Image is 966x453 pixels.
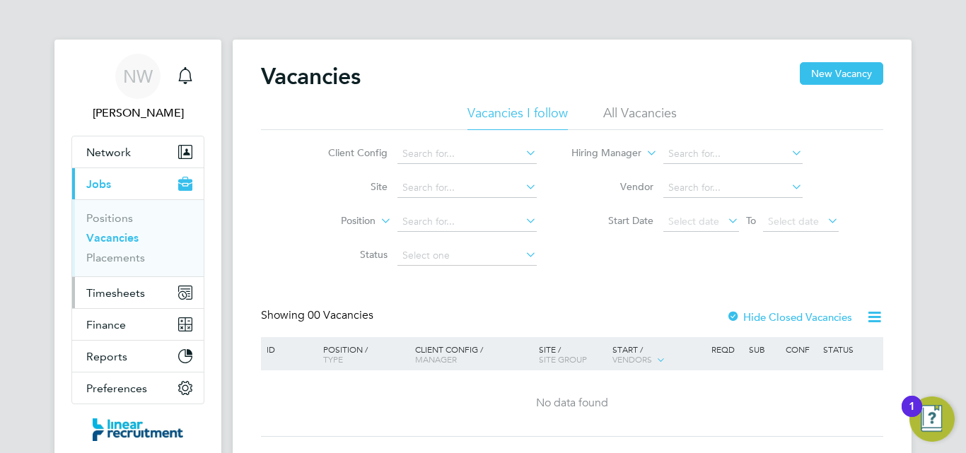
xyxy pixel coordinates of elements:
[71,105,204,122] span: Nicola Wilson
[86,318,126,331] span: Finance
[123,67,153,86] span: NW
[572,180,653,193] label: Vendor
[745,337,782,361] div: Sub
[263,337,313,361] div: ID
[663,178,803,198] input: Search for...
[308,308,373,322] span: 00 Vacancies
[412,337,535,371] div: Client Config /
[86,251,145,264] a: Placements
[72,309,204,340] button: Finance
[668,215,719,228] span: Select date
[572,214,653,227] label: Start Date
[306,180,388,193] label: Site
[306,248,388,261] label: Status
[782,337,819,361] div: Conf
[86,231,139,245] a: Vacancies
[708,337,745,361] div: Reqd
[768,215,819,228] span: Select date
[397,144,537,164] input: Search for...
[820,337,881,361] div: Status
[313,337,412,371] div: Position /
[72,372,204,404] button: Preferences
[93,418,183,441] img: linearrecruitment-logo-retina.png
[294,214,376,228] label: Position
[71,418,204,441] a: Go to home page
[726,310,852,324] label: Hide Closed Vacancies
[86,177,111,191] span: Jobs
[539,353,587,365] span: Site Group
[560,146,641,160] label: Hiring Manager
[86,286,145,300] span: Timesheets
[72,341,204,372] button: Reports
[612,353,652,365] span: Vendors
[86,146,131,159] span: Network
[909,396,955,442] button: Open Resource Center, 1 new notification
[415,353,457,365] span: Manager
[261,62,361,90] h2: Vacancies
[397,212,537,232] input: Search for...
[535,337,610,371] div: Site /
[742,211,760,230] span: To
[603,105,677,130] li: All Vacancies
[86,350,127,363] span: Reports
[467,105,568,130] li: Vacancies I follow
[800,62,883,85] button: New Vacancy
[72,168,204,199] button: Jobs
[86,211,133,225] a: Positions
[397,178,537,198] input: Search for...
[263,396,881,411] div: No data found
[909,406,915,425] div: 1
[323,353,343,365] span: Type
[663,144,803,164] input: Search for...
[86,382,147,395] span: Preferences
[306,146,388,159] label: Client Config
[72,277,204,308] button: Timesheets
[72,199,204,276] div: Jobs
[397,246,537,266] input: Select one
[261,308,376,323] div: Showing
[72,136,204,167] button: Network
[609,337,708,372] div: Start /
[71,54,204,122] a: NW[PERSON_NAME]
